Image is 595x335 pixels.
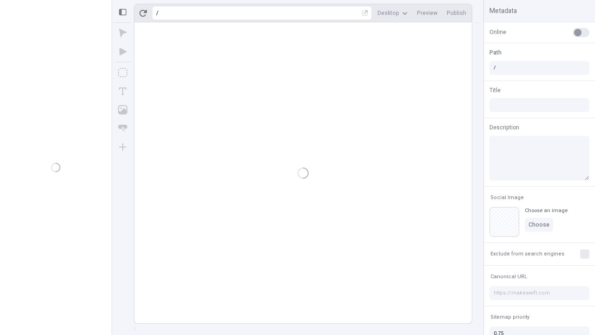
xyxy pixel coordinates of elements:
span: Publish [447,9,466,17]
span: Social Image [490,194,524,201]
span: Sitemap priority [490,314,529,321]
span: Preview [417,9,437,17]
button: Exclude from search engines [489,248,566,260]
span: Title [489,86,501,94]
span: Online [489,28,506,36]
button: Social Image [489,192,526,203]
button: Preview [413,6,441,20]
div: / [156,9,159,17]
div: Choose an image [525,207,568,214]
span: Path [489,48,502,57]
button: Button [114,120,131,137]
button: Sitemap priority [489,312,531,323]
button: Box [114,64,131,81]
button: Choose [525,218,553,232]
input: https://makeswift.com [489,286,589,300]
span: Exclude from search engines [490,250,564,257]
span: Desktop [377,9,399,17]
span: Canonical URL [490,273,527,280]
button: Desktop [374,6,411,20]
button: Publish [443,6,470,20]
span: Description [489,123,519,132]
button: Text [114,83,131,100]
span: Choose [529,221,549,228]
button: Canonical URL [489,271,529,282]
button: Image [114,101,131,118]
